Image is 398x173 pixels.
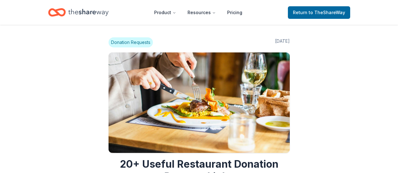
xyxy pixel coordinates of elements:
span: to TheShareWay [309,10,345,15]
img: Image for 20+ Useful Restaurant Donation Request Links [109,52,290,153]
span: [DATE] [275,37,290,47]
button: Product [149,6,181,19]
a: Home [48,5,109,20]
span: Donation Requests [109,37,153,47]
a: Returnto TheShareWay [288,6,350,19]
span: Return [293,9,345,16]
button: Resources [182,6,221,19]
nav: Main [149,5,247,20]
a: Pricing [222,6,247,19]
